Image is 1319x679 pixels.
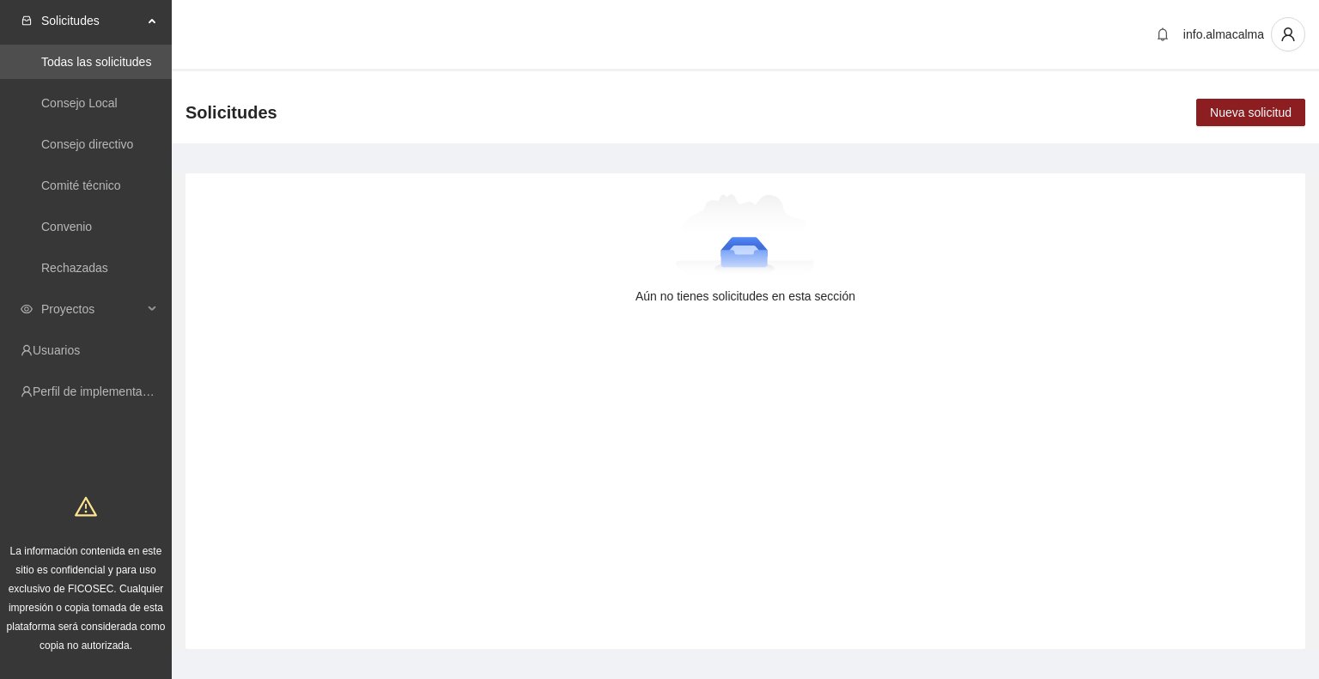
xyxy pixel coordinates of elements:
a: Usuarios [33,343,80,357]
span: warning [75,495,97,518]
span: inbox [21,15,33,27]
a: Convenio [41,220,92,233]
button: user [1271,17,1305,52]
span: info.almacalma [1183,27,1264,41]
span: bell [1150,27,1176,41]
a: Rechazadas [41,261,108,275]
img: Aún no tienes solicitudes en esta sección [676,194,816,280]
a: Perfil de implementadora [33,385,167,398]
div: Aún no tienes solicitudes en esta sección [213,287,1278,306]
a: Consejo Local [41,96,118,110]
a: Consejo directivo [41,137,133,151]
span: eye [21,303,33,315]
span: Nueva solicitud [1210,103,1292,122]
button: Nueva solicitud [1196,99,1305,126]
span: La información contenida en este sitio es confidencial y para uso exclusivo de FICOSEC. Cualquier... [7,545,166,652]
span: Proyectos [41,292,143,326]
span: user [1272,27,1304,42]
a: Comité técnico [41,179,121,192]
span: Solicitudes [185,99,277,126]
button: bell [1149,21,1176,48]
a: Todas las solicitudes [41,55,151,69]
span: Solicitudes [41,3,143,38]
